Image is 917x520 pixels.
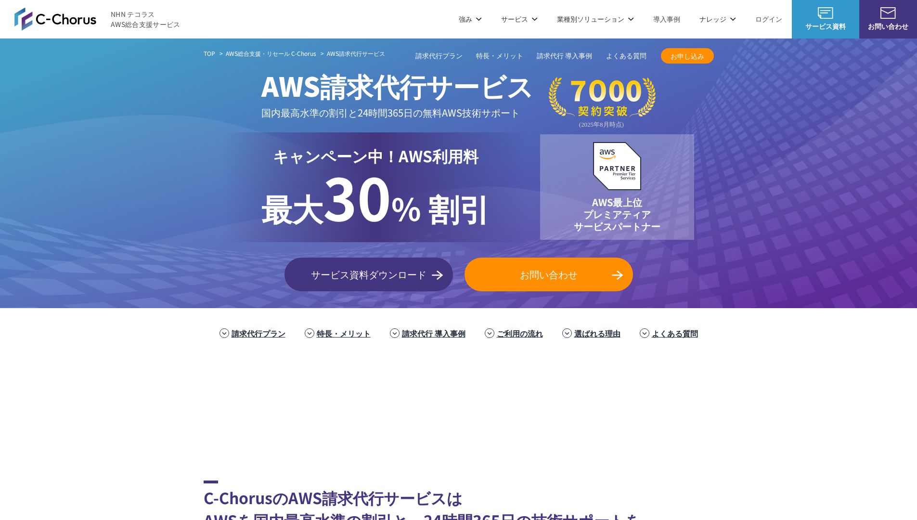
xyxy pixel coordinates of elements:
img: エイチーム [198,413,275,452]
p: サービス [501,14,538,24]
img: 国境なき医師団 [458,413,535,452]
img: 慶應義塾 [631,413,708,452]
p: % 割引 [261,167,490,231]
a: 請求代行プラン [232,327,285,339]
img: ミズノ [63,365,140,403]
a: よくある質問 [606,51,646,61]
a: 請求代行プラン [415,51,463,61]
a: TOP [204,49,215,58]
span: 30 [323,154,391,238]
a: AWS総合支援・リセール C-Chorus [226,49,316,58]
p: キャンペーン中！AWS利用料 [261,144,490,167]
p: 業種別ソリューション [557,14,634,24]
a: よくある質問 [652,327,698,339]
span: お申し込み [661,51,714,61]
img: 早稲田大学 [718,413,795,452]
span: お問い合わせ [859,21,917,31]
span: AWS請求代行サービス [261,66,533,104]
a: お申し込み [661,48,714,64]
a: 請求代行 導入事例 [402,327,465,339]
a: 請求代行 導入事例 [537,51,593,61]
img: 世界貿易センタービルディング [284,413,362,452]
a: 特長・メリット [317,327,371,339]
img: 日本財団 [544,413,621,452]
p: 国内最高水準の割引と 24時間365日の無料AWS技術サポート [261,104,533,120]
img: AWS総合支援サービス C-Chorus サービス資料 [818,7,833,19]
a: 選ばれる理由 [574,327,620,339]
img: エアトリ [323,365,400,403]
img: まぐまぐ [756,365,833,403]
a: 導入事例 [653,14,680,24]
span: サービス資料 [792,21,859,31]
img: お問い合わせ [880,7,896,19]
p: ナレッジ [699,14,736,24]
img: 一橋大学 [804,413,881,452]
a: キャンペーン中！AWS利用料 最大30% 割引 [223,132,529,242]
span: NHN テコラス AWS総合支援サービス [111,9,181,29]
img: ファンコミュニケーションズ [111,413,188,452]
span: AWS請求代行サービス [327,49,385,57]
a: AWS総合支援サービス C-Chorus NHN テコラスAWS総合支援サービス [14,7,181,30]
img: クリスピー・クリーム・ドーナツ [583,365,660,403]
img: スペースシャワー [25,413,102,452]
img: AWS総合支援サービス C-Chorus [14,7,96,30]
span: お問い合わせ [465,267,633,282]
img: 共同通信デジタル [670,365,747,403]
img: 東京書籍 [496,365,573,403]
img: クリーク・アンド・リバー [371,413,448,452]
img: 契約件数 [549,77,656,129]
a: 特長・メリット [476,51,523,61]
img: ヤマサ醤油 [410,365,487,403]
p: 強み [459,14,482,24]
img: AWSプレミアティアサービスパートナー [593,142,641,190]
a: サービス資料ダウンロード [284,258,453,291]
p: AWS最上位 プレミアティア サービスパートナー [574,196,660,232]
a: お問い合わせ [465,258,633,291]
span: サービス資料ダウンロード [284,267,453,282]
a: ログイン [755,14,782,24]
img: フジモトHD [236,365,313,403]
img: 住友生命保険相互 [150,365,227,403]
a: ご利用の流れ [497,327,543,339]
span: 最大 [261,185,323,230]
